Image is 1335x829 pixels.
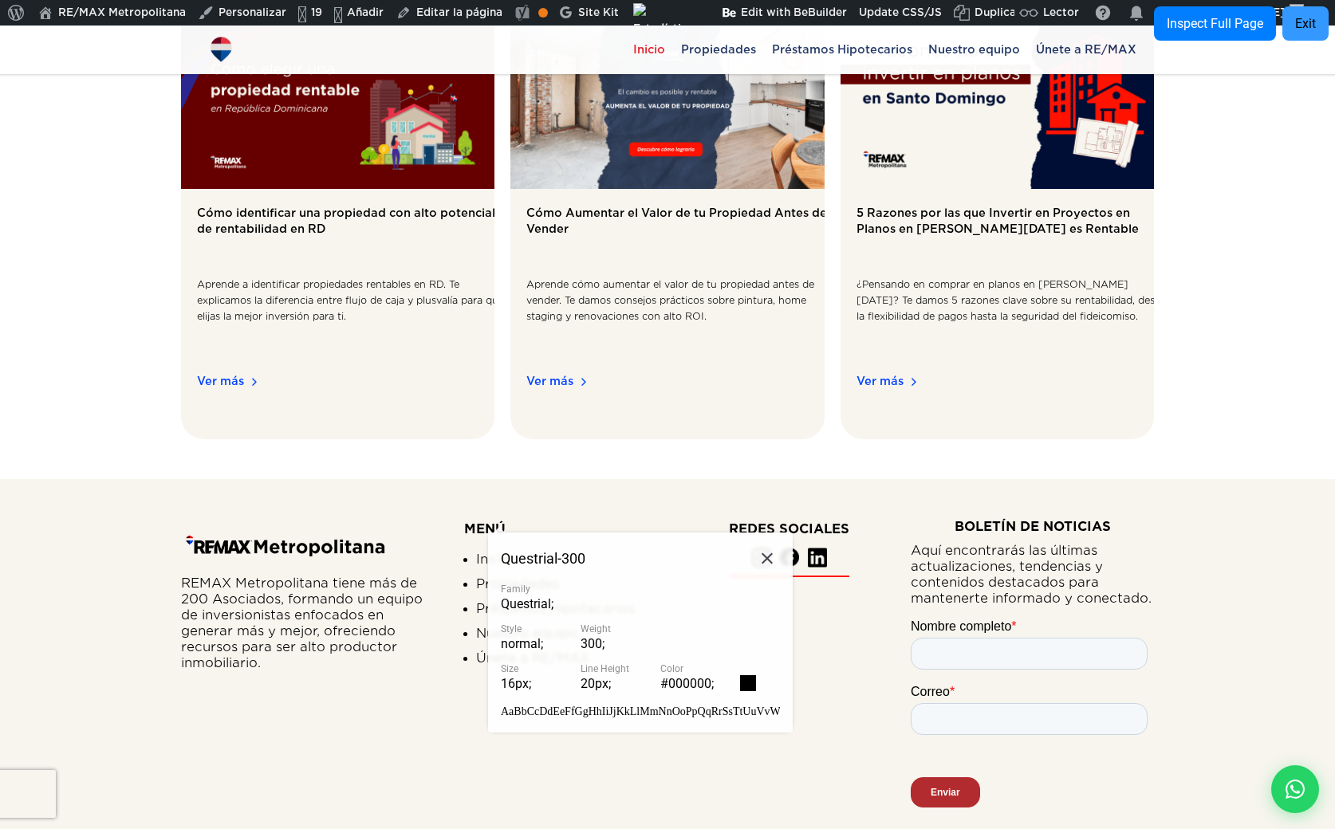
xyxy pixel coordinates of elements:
div: Aceptable [538,8,548,18]
a: Únete a RE/MAX [476,650,667,674]
span: Ver más [197,372,510,423]
a: Inicio [476,552,667,576]
p: BOLETÍN DE NOTICIAS [911,519,1154,535]
img: Arrow Right [904,372,923,391]
img: New_RMX_balloon_PANTONE [207,36,235,64]
span: Únete a RE/MAX [1028,37,1144,61]
a: Propiedades [476,576,667,600]
a: Préstamos Hipotecarios [764,26,920,73]
span: Cómo Aumentar el Valor de tu Propiedad Antes de Vender [526,205,840,269]
a: Nuestro equipo [476,626,667,650]
img: Linkedin.png [808,548,827,568]
span: ¿Pensando en comprar en planos en [PERSON_NAME][DATE]? Te damos 5 razones clave sobre su rentabil... [857,277,1170,356]
p: MENÚ [464,519,667,539]
span: Site Kit [578,6,619,18]
span: Préstamos Hipotecarios [764,37,920,61]
a: Nuestro equipo [920,26,1028,73]
p: Aquí encontrarás las últimas actualizaciones, tendencias y contenidos destacados para mantenerte ... [911,543,1154,607]
a: Propiedades [673,26,764,73]
img: Arrow Right [573,372,593,391]
img: Visitas de 48 horas. Haz clic para ver más estadísticas del sitio. [633,3,709,41]
p: REDES SOCIALES [667,519,911,539]
span: Ver más [526,372,840,423]
a: RE/MAX Metropolitana [207,26,235,73]
a: Inicio [625,26,673,73]
span: Nuestro equipo [920,37,1028,61]
img: REMAX METROPOLITANA [181,519,388,572]
span: Aprende a identificar propiedades rentables en RD. Te explicamos la diferencia entre flujo de caj... [197,277,510,356]
span: Inicio [625,37,673,61]
a: Préstamos Hipotecarios [476,601,667,625]
span: Aprende cómo aumentar el valor de tu propiedad antes de vender. Te damos consejos prácticos sobre... [526,277,840,356]
p: REMAX Metropolitana tiene más de 200 Asociados, formando un equipo de inversionistas enfocados en... [181,576,424,671]
a: Únete a RE/MAX [1028,26,1144,73]
span: Propiedades [673,37,764,61]
iframe: Form 0 [911,619,1154,821]
span: 5 Razones por las que Invertir en Proyectos en Planos en [PERSON_NAME][DATE] es Rentable [857,205,1170,269]
span: Cómo identificar una propiedad con alto potencial de rentabilidad en RD [197,205,510,269]
img: Arrow Right [244,372,263,391]
span: Ver más [857,372,1170,423]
